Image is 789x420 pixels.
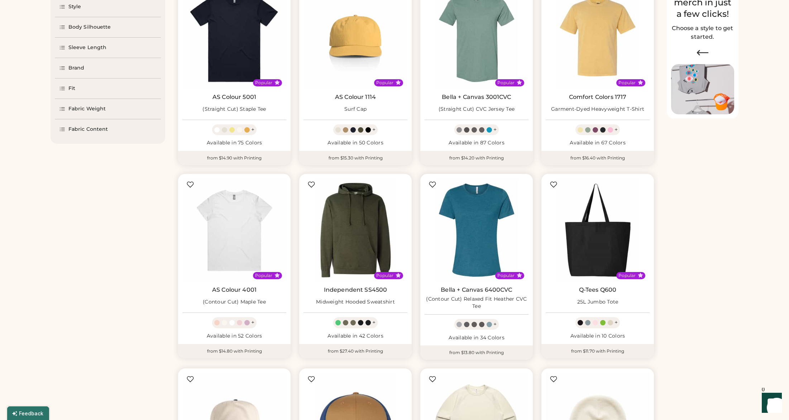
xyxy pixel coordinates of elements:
div: Popular [376,80,393,86]
img: Independent Trading Co. SS4500 Midweight Hooded Sweatshirt [303,178,407,282]
div: from $16.40 with Printing [541,151,654,165]
div: (Contour Cut) Maple Tee [203,299,266,306]
button: Popular Style [396,80,401,85]
div: + [493,320,497,328]
div: Popular [255,80,272,86]
div: Available in 87 Colors [425,139,529,147]
div: Fit [68,85,75,92]
button: Popular Style [638,80,643,85]
div: Popular [497,80,515,86]
div: Available in 52 Colors [182,333,286,340]
div: Fabric Content [68,126,108,133]
div: Fabric Weight [68,105,106,113]
button: Popular Style [517,80,522,85]
div: from $14.80 with Printing [178,344,291,358]
a: Independent SS4500 [324,286,387,293]
div: + [251,126,254,134]
button: Popular Style [638,273,643,278]
div: from $15.30 with Printing [299,151,412,165]
a: AS Colour 5001 [212,94,256,101]
div: Style [68,3,81,10]
h2: Choose a style to get started. [671,24,734,41]
a: AS Colour 1114 [335,94,376,101]
div: Popular [376,273,393,278]
div: Popular [618,80,636,86]
button: Popular Style [396,273,401,278]
div: + [372,319,376,326]
div: Sleeve Length [68,44,106,51]
a: AS Colour 4001 [212,286,257,293]
div: Available in 34 Colors [425,334,529,342]
div: (Straight Cut) CVC Jersey Tee [439,106,515,113]
img: BELLA + CANVAS 6400CVC (Contour Cut) Relaxed Fit Heather CVC Tee [425,178,529,282]
img: Image of Lisa Congdon Eye Print on T-Shirt and Hat [671,64,734,115]
div: Brand [68,65,85,72]
div: + [493,126,497,134]
a: Q-Tees Q600 [579,286,617,293]
a: Comfort Colors 1717 [569,94,627,101]
a: Bella + Canvas 6400CVC [441,286,512,293]
div: Available in 50 Colors [303,139,407,147]
div: Popular [497,273,515,278]
div: Popular [255,273,272,278]
div: Available in 42 Colors [303,333,407,340]
div: 25L Jumbo Tote [577,299,618,306]
div: from $11.70 with Printing [541,344,654,358]
button: Popular Style [517,273,522,278]
div: Midweight Hooded Sweatshirt [316,299,395,306]
div: from $14.90 with Printing [178,151,291,165]
div: (Contour Cut) Relaxed Fit Heather CVC Tee [425,296,529,310]
div: (Straight Cut) Staple Tee [202,106,266,113]
div: Garment-Dyed Heavyweight T-Shirt [551,106,644,113]
iframe: Front Chat [755,388,786,419]
div: + [615,319,618,326]
div: + [251,319,254,326]
div: Available in 75 Colors [182,139,286,147]
div: Popular [618,273,636,278]
div: from $13.80 with Printing [420,345,533,360]
div: Body Silhouette [68,24,111,31]
div: + [372,126,376,134]
button: Popular Style [274,80,280,85]
div: Surf Cap [344,106,367,113]
div: Available in 10 Colors [546,333,650,340]
div: from $27.40 with Printing [299,344,412,358]
button: Popular Style [274,273,280,278]
img: Q-Tees Q600 25L Jumbo Tote [546,178,650,282]
div: from $14.20 with Printing [420,151,533,165]
img: AS Colour 4001 (Contour Cut) Maple Tee [182,178,286,282]
div: Available in 67 Colors [546,139,650,147]
a: Bella + Canvas 3001CVC [442,94,511,101]
div: + [615,126,618,134]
